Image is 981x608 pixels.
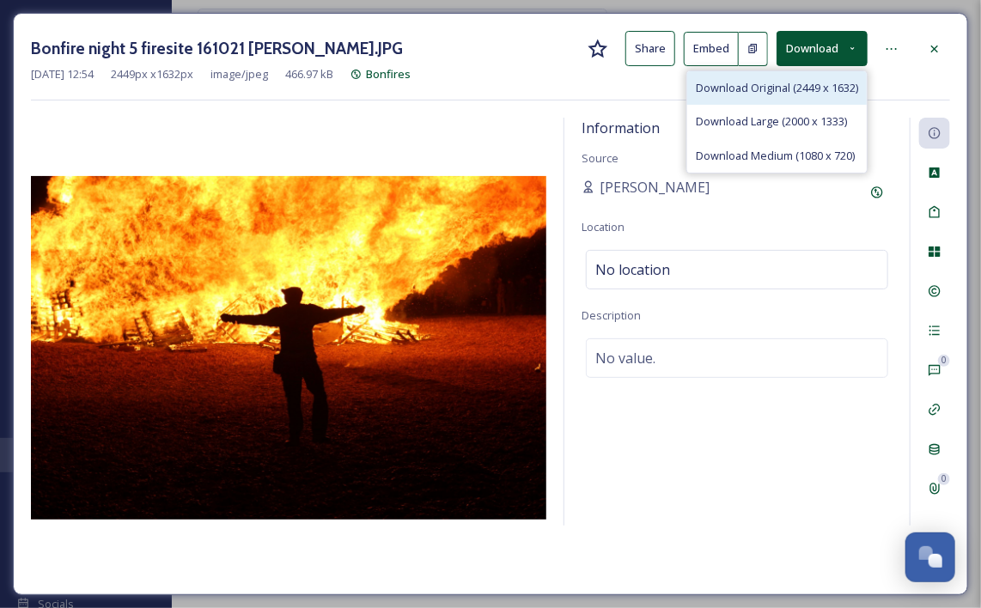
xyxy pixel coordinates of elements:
div: 0 [938,473,950,485]
span: Source [582,150,618,166]
span: [PERSON_NAME] [600,177,710,198]
span: No value. [595,348,655,368]
div: 0 [938,355,950,367]
h3: Bonfire night 5 firesite 161021 [PERSON_NAME].JPG [31,36,403,61]
span: Download Large (2000 x 1333) [696,113,847,130]
span: 466.97 kB [285,66,333,82]
span: Bonfires [366,66,411,82]
span: Location [582,219,625,234]
span: image/jpeg [210,66,268,82]
span: Description [582,307,641,323]
span: Information [582,119,660,137]
span: Download Medium (1080 x 720) [696,148,855,164]
button: Share [625,31,675,66]
button: Download [777,31,868,66]
span: Download Original (2449 x 1632) [696,80,858,96]
button: Open Chat [905,532,955,582]
button: Embed [684,32,739,66]
span: No location [595,259,670,280]
img: Bonfire%20night%205%20firesite%20161021%20Kevin%20Boorman.JPG [31,176,546,520]
span: [DATE] 12:54 [31,66,94,82]
span: 2449 px x 1632 px [111,66,193,82]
